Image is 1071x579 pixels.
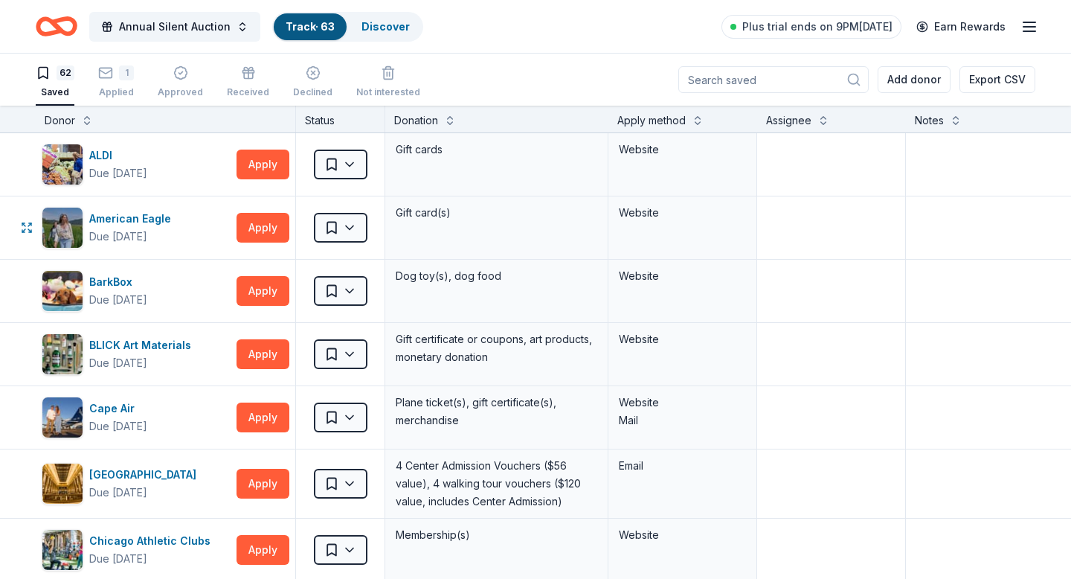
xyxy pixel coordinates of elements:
div: Due [DATE] [89,228,147,246]
div: Status [296,106,385,132]
img: Image for Chicago Architecture Center [42,464,83,504]
div: American Eagle [89,210,177,228]
img: Image for American Eagle [42,208,83,248]
button: Export CSV [959,66,1035,93]
a: Earn Rewards [907,13,1014,40]
div: 1 [119,65,134,80]
div: Gift cards [394,139,599,160]
button: 62Saved [36,60,74,106]
button: Apply [237,339,289,369]
button: Apply [237,403,289,432]
div: Website [619,394,746,412]
button: Track· 63Discover [272,12,423,42]
div: 4 Center Admission Vouchers ($56 value), 4 walking tour vouchers ($120 value, includes Center Adm... [394,455,599,512]
div: Cape Air [89,400,147,418]
div: Gift card(s) [394,202,599,223]
button: Add donor [878,66,951,93]
div: Not interested [356,86,420,98]
div: Notes [915,112,944,129]
a: Track· 63 [286,20,335,33]
div: Assignee [766,112,811,129]
div: Donor [45,112,75,129]
button: Approved [158,60,203,106]
div: Gift certificate or coupons, art products, monetary donation [394,329,599,368]
button: Apply [237,150,289,179]
button: Image for ALDI ALDIDue [DATE] [42,144,231,185]
button: Image for American EagleAmerican EagleDue [DATE] [42,207,231,249]
div: BLICK Art Materials [89,336,197,354]
span: Annual Silent Auction [119,18,231,36]
div: Due [DATE] [89,418,147,435]
div: Approved [158,86,203,98]
div: Saved [36,86,74,98]
img: Image for Cape Air [42,397,83,438]
a: Plus trial ends on 9PM[DATE] [721,15,901,39]
div: ALDI [89,147,147,164]
button: Image for Chicago Architecture Center[GEOGRAPHIC_DATA]Due [DATE] [42,463,231,505]
button: Declined [293,60,332,106]
a: Discover [361,20,410,33]
img: Image for Chicago Athletic Clubs [42,530,83,570]
div: Applied [98,86,134,98]
span: Plus trial ends on 9PM[DATE] [742,18,892,36]
div: Chicago Athletic Clubs [89,532,216,550]
button: Image for BLICK Art MaterialsBLICK Art MaterialsDue [DATE] [42,333,231,375]
div: Membership(s) [394,525,599,546]
div: Website [619,204,746,222]
div: Donation [394,112,438,129]
div: Mail [619,412,746,429]
div: 62 [57,65,74,80]
div: Apply method [617,112,686,129]
button: Apply [237,469,289,499]
div: Dog toy(s), dog food [394,266,599,287]
div: Received [227,86,269,98]
div: Email [619,457,746,475]
div: BarkBox [89,273,147,291]
img: Image for BLICK Art Materials [42,334,83,374]
button: Not interested [356,60,420,106]
button: Apply [237,276,289,306]
div: Due [DATE] [89,550,147,568]
button: Received [227,60,269,106]
input: Search saved [678,66,869,93]
img: Image for ALDI [42,144,83,185]
img: Image for BarkBox [42,271,83,311]
button: Annual Silent Auction [89,12,260,42]
button: Image for BarkBoxBarkBoxDue [DATE] [42,270,231,312]
button: 1Applied [98,60,134,106]
div: Website [619,141,746,159]
div: Declined [293,86,332,98]
button: Image for Cape AirCape AirDue [DATE] [42,397,231,438]
div: Due [DATE] [89,291,147,309]
button: Image for Chicago Athletic ClubsChicago Athletic ClubsDue [DATE] [42,529,231,571]
div: Website [619,330,746,348]
div: [GEOGRAPHIC_DATA] [89,466,202,484]
div: Website [619,526,746,544]
div: Due [DATE] [89,354,147,372]
a: Home [36,9,77,44]
button: Apply [237,213,289,243]
div: Due [DATE] [89,484,147,502]
div: Website [619,267,746,285]
div: Plane ticket(s), gift certificate(s), merchandise [394,392,599,431]
button: Apply [237,535,289,565]
div: Due [DATE] [89,164,147,182]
